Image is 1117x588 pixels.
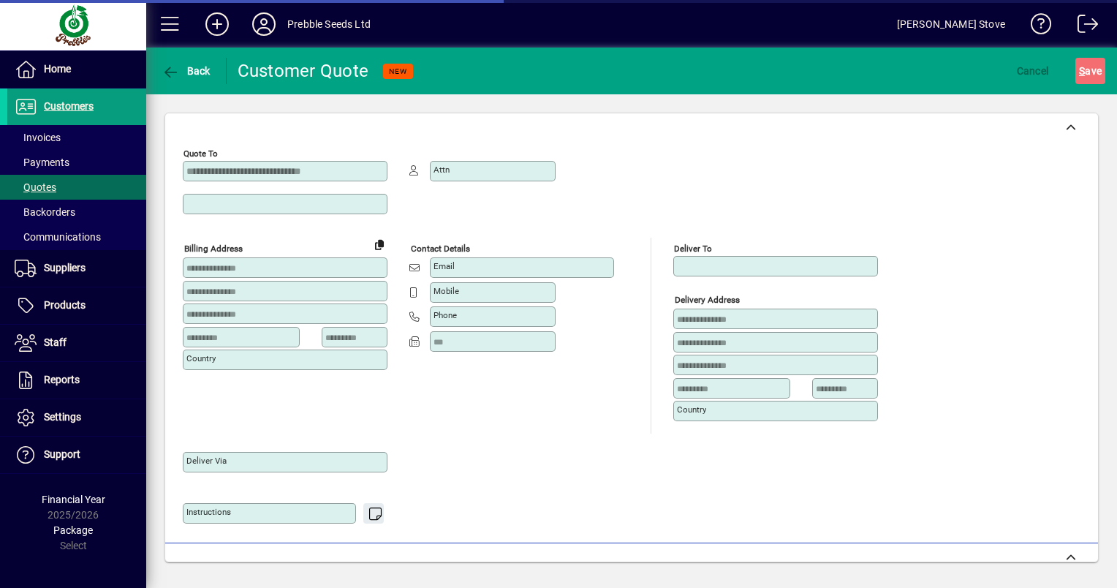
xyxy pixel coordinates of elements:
[194,11,241,37] button: Add
[433,165,450,175] mat-label: Attn
[433,261,455,271] mat-label: Email
[186,507,231,517] mat-label: Instructions
[1079,59,1102,83] span: ave
[183,148,218,159] mat-label: Quote To
[238,59,369,83] div: Customer Quote
[44,262,86,274] span: Suppliers
[15,181,56,193] span: Quotes
[389,67,407,76] span: NEW
[7,287,146,324] a: Products
[287,12,371,36] div: Prebble Seeds Ltd
[44,411,81,423] span: Settings
[7,437,146,473] a: Support
[674,244,712,254] mat-label: Deliver To
[158,58,214,84] button: Back
[7,399,146,436] a: Settings
[677,404,706,415] mat-label: Country
[15,132,61,143] span: Invoices
[433,310,457,320] mat-label: Phone
[241,11,287,37] button: Profile
[7,362,146,399] a: Reports
[368,233,391,256] button: Copy to Delivery address
[15,231,101,243] span: Communications
[897,12,1005,36] div: [PERSON_NAME] Stove
[1020,3,1052,50] a: Knowledge Base
[1067,3,1099,50] a: Logout
[53,524,93,536] span: Package
[15,157,69,168] span: Payments
[7,125,146,150] a: Invoices
[7,250,146,287] a: Suppliers
[44,100,94,112] span: Customers
[15,206,75,218] span: Backorders
[433,286,459,296] mat-label: Mobile
[44,299,86,311] span: Products
[7,225,146,249] a: Communications
[44,448,80,460] span: Support
[146,58,227,84] app-page-header-button: Back
[7,325,146,361] a: Staff
[7,175,146,200] a: Quotes
[1079,65,1085,77] span: S
[186,456,227,466] mat-label: Deliver via
[7,150,146,175] a: Payments
[162,65,211,77] span: Back
[44,336,67,348] span: Staff
[42,494,105,505] span: Financial Year
[44,63,71,75] span: Home
[7,200,146,225] a: Backorders
[7,51,146,88] a: Home
[1075,58,1105,84] button: Save
[186,353,216,363] mat-label: Country
[44,374,80,385] span: Reports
